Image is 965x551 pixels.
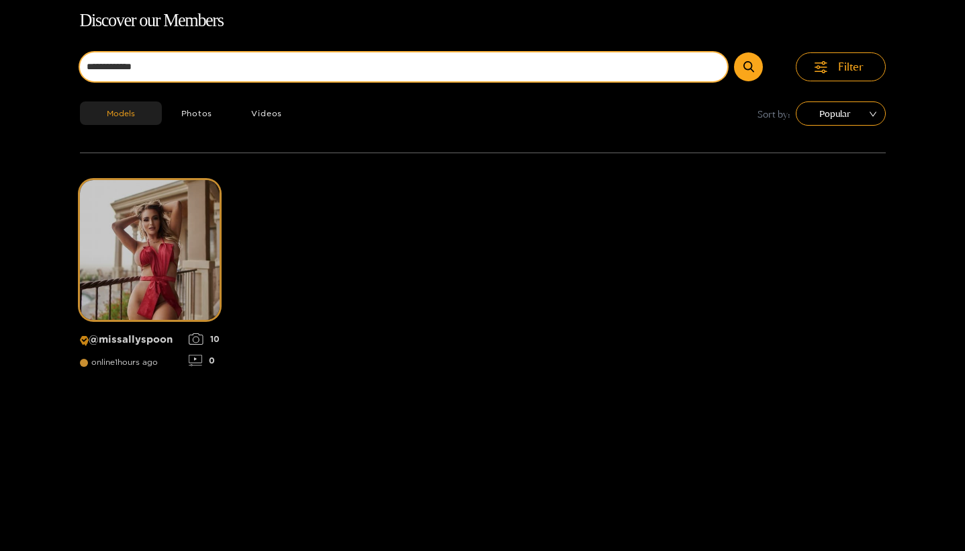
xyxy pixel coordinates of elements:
[757,106,790,122] span: Sort by:
[162,101,232,125] button: Photos
[189,333,220,345] div: 10
[80,180,220,320] img: Creator Profile Image: missallyspoon
[189,355,220,366] div: 0
[796,101,886,126] div: sort
[796,52,886,81] button: Filter
[838,59,864,75] span: Filter
[734,52,763,81] button: Submit Search
[80,333,182,346] p: @ missallyspoon
[80,101,162,125] button: Models
[806,103,876,124] span: Popular
[80,357,158,367] span: online 1 hours ago
[80,180,220,376] a: Creator Profile Image: missallyspoon@missallyspoononline1hours ago100
[80,7,886,35] h1: Discover our Members
[232,101,302,125] button: Videos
